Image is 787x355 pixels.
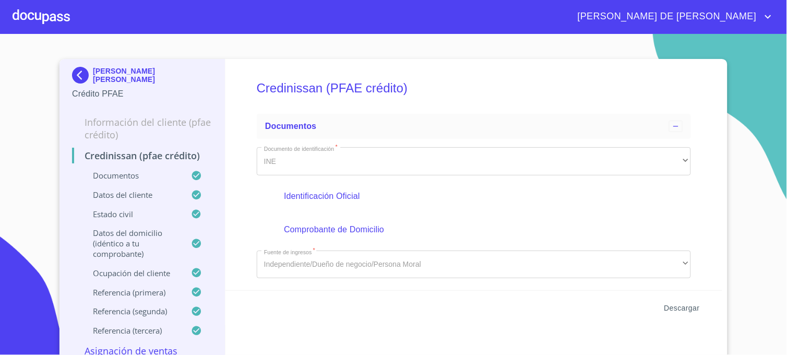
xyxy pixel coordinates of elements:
p: Referencia (segunda) [72,306,191,316]
p: Referencia (tercera) [72,325,191,336]
p: Estado Civil [72,209,191,219]
p: Comprobante de Domicilio [284,223,663,236]
span: [PERSON_NAME] DE [PERSON_NAME] [570,8,762,25]
p: Información del cliente (PFAE crédito) [72,116,212,141]
p: Crédito PFAE [72,88,212,100]
p: Identificación Oficial [284,190,663,203]
button: Descargar [660,299,704,318]
button: account of current user [570,8,774,25]
p: Credinissan (PFAE crédito) [72,149,212,162]
p: Documentos [72,170,191,181]
div: Documentos [257,114,691,139]
p: [PERSON_NAME] [PERSON_NAME] [93,67,212,84]
img: Docupass spot blue [72,67,93,84]
p: Datos del domicilio (idéntico a tu comprobante) [72,228,191,259]
span: Descargar [664,302,700,315]
div: [PERSON_NAME] [PERSON_NAME] [72,67,212,88]
h5: Credinissan (PFAE crédito) [257,67,691,110]
p: Referencia (primera) [72,287,191,298]
div: INE [257,147,691,175]
p: Ocupación del Cliente [72,268,191,278]
div: Independiente/Dueño de negocio/Persona Moral [257,251,691,279]
p: Datos del cliente [72,190,191,200]
span: Documentos [265,122,316,131]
